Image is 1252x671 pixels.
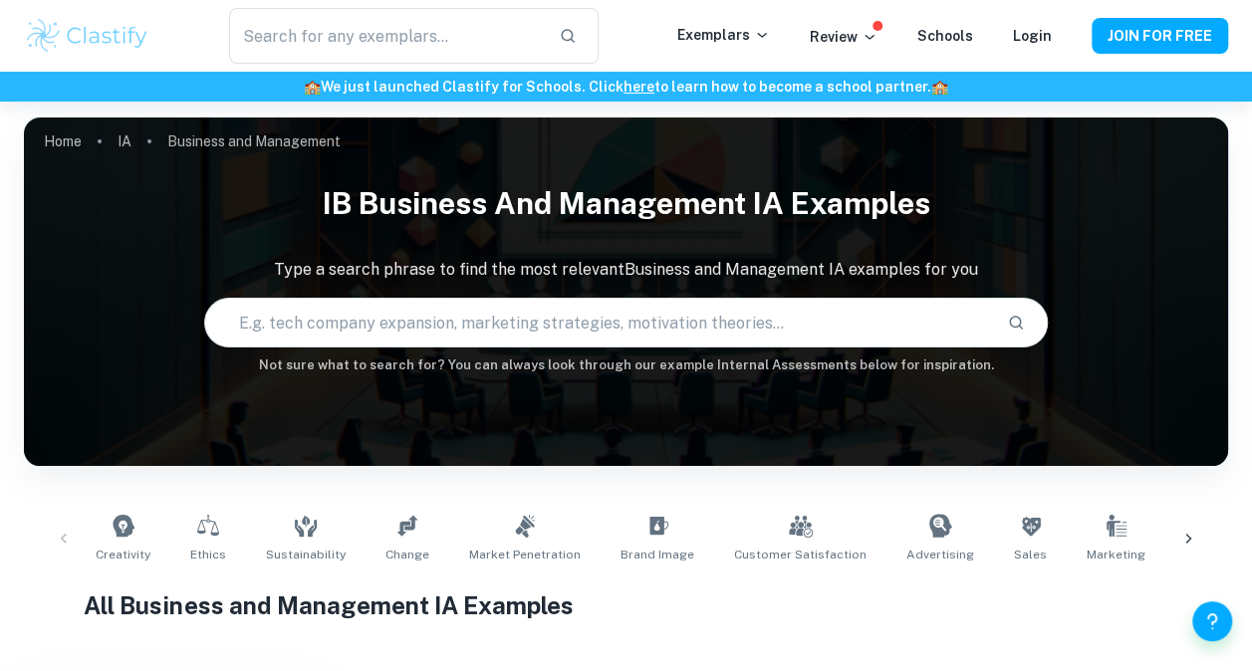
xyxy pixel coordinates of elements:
[24,16,150,56] img: Clastify logo
[24,355,1228,375] h6: Not sure what to search for? You can always look through our example Internal Assessments below f...
[1192,601,1232,641] button: Help and Feedback
[96,546,150,563] span: Creativity
[906,546,974,563] span: Advertising
[118,127,131,155] a: IA
[4,76,1248,98] h6: We just launched Clastify for Schools. Click to learn how to become a school partner.
[734,546,867,563] span: Customer Satisfaction
[621,546,694,563] span: Brand Image
[1092,18,1228,54] button: JOIN FOR FREE
[24,258,1228,282] p: Type a search phrase to find the most relevant Business and Management IA examples for you
[1014,546,1047,563] span: Sales
[469,546,581,563] span: Market Penetration
[624,79,654,95] a: here
[917,28,973,44] a: Schools
[167,130,341,152] p: Business and Management
[44,127,82,155] a: Home
[677,24,770,46] p: Exemplars
[999,306,1033,339] button: Search
[24,173,1228,234] h1: IB Business and Management IA examples
[931,79,948,95] span: 🏫
[190,546,226,563] span: Ethics
[385,546,429,563] span: Change
[1013,28,1052,44] a: Login
[84,587,1167,623] h1: All Business and Management IA Examples
[304,79,321,95] span: 🏫
[229,8,542,64] input: Search for any exemplars...
[205,295,990,350] input: E.g. tech company expansion, marketing strategies, motivation theories...
[266,546,346,563] span: Sustainability
[1087,546,1145,563] span: Marketing
[810,26,877,48] p: Review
